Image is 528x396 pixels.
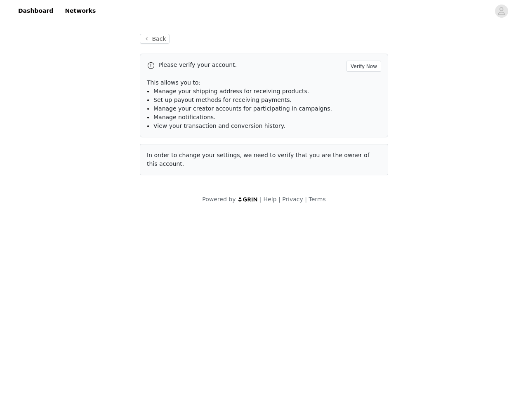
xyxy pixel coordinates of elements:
[153,123,285,129] span: View your transaction and conversion history.
[153,88,309,94] span: Manage your shipping address for receiving products.
[153,105,332,112] span: Manage your creator accounts for participating in campaigns.
[497,5,505,18] div: avatar
[158,61,343,69] p: Please verify your account.
[202,196,236,203] span: Powered by
[278,196,280,203] span: |
[282,196,303,203] a: Privacy
[147,78,381,87] p: This allows you to:
[153,114,216,120] span: Manage notifications.
[346,61,381,72] button: Verify Now
[305,196,307,203] span: |
[60,2,101,20] a: Networks
[309,196,325,203] a: Terms
[153,97,292,103] span: Set up payout methods for receiving payments.
[260,196,262,203] span: |
[13,2,58,20] a: Dashboard
[147,152,370,167] span: In order to change your settings, we need to verify that you are the owner of this account.
[140,34,170,44] button: Back
[238,197,258,202] img: logo
[264,196,277,203] a: Help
